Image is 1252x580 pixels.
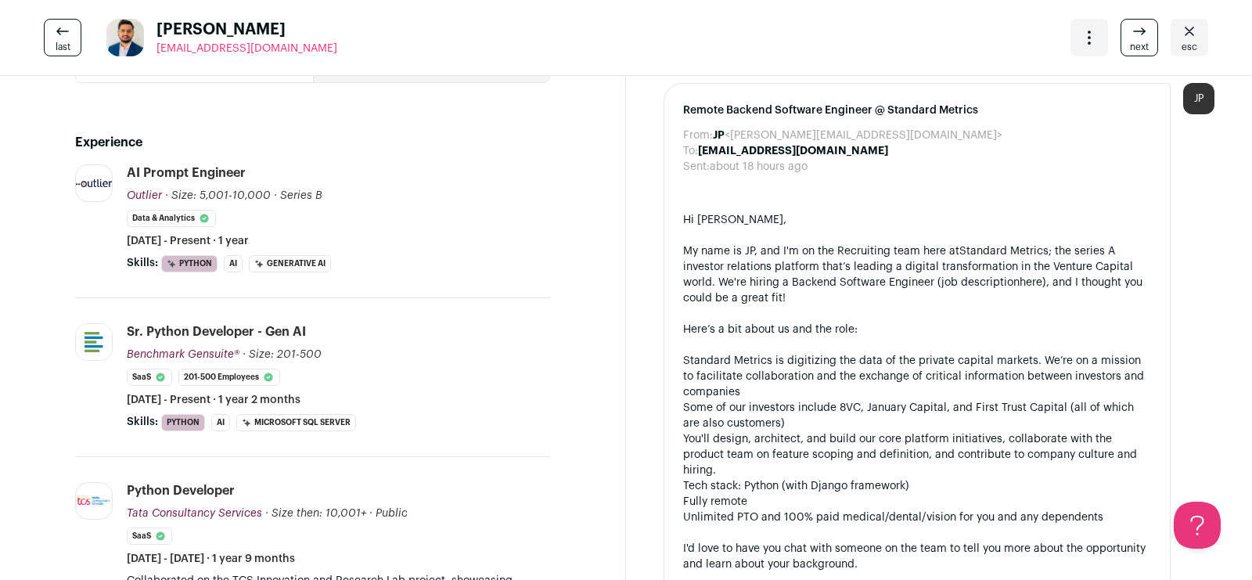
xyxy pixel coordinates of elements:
li: Standard Metrics is digitizing the data of the private capital markets. We’re on a mission to fac... [683,353,1151,400]
img: 2afcf0e9b9114a0dd590e510bc5e0b77880a12dc13f29f33b3b4f89e2d5d9f14.jpg [76,179,112,187]
li: Generative AI [249,255,331,272]
span: [PERSON_NAME] [156,19,337,41]
img: 694bfb436ca21527c952760283136af14e95fb505e6abf45583669c527215871.png [76,495,112,507]
span: Skills: [127,414,158,430]
dt: Sent: [683,159,710,175]
span: · [369,506,372,521]
img: ec82520ef947fdb857f1c38acbb335ded67a3890e355fb0301e03a4002ba95ea.jpg [76,324,112,360]
span: Series B [280,190,322,201]
span: Public [376,508,408,519]
a: here [1020,277,1042,288]
span: [DATE] - Present · 1 year [127,233,249,249]
b: [EMAIL_ADDRESS][DOMAIN_NAME] [698,146,888,157]
li: Fully remote [683,494,1151,510]
li: Microsoft SQL Server [236,414,356,431]
img: 20a4e43406c1f4fd2059b7b111580b4dc92093c50b6e5a4258d106be770c6d7a.jpg [106,19,144,56]
span: · Size: 5,001-10,000 [165,190,271,201]
li: AI [224,255,243,272]
span: Outlier [127,190,162,201]
dt: From: [683,128,713,143]
li: 201-500 employees [178,369,280,386]
span: · Size: 201-500 [243,349,322,360]
li: Unlimited PTO and 100% paid medical/dental/vision for you and any dependents [683,510,1151,525]
span: Remote Backend Software Engineer @ Standard Metrics [683,103,1151,118]
h2: Experience [75,133,550,152]
iframe: Help Scout Beacon - Open [1174,502,1221,549]
div: Hi [PERSON_NAME], [683,212,1151,228]
span: esc [1182,41,1197,53]
li: SaaS [127,369,172,386]
div: Python Developer [127,482,235,499]
span: [DATE] - [DATE] · 1 year 9 months [127,551,295,567]
a: [EMAIL_ADDRESS][DOMAIN_NAME] [156,41,337,56]
dd: <[PERSON_NAME][EMAIL_ADDRESS][DOMAIN_NAME]> [713,128,1002,143]
a: last [44,19,81,56]
li: Python [161,255,218,272]
span: last [56,41,70,53]
span: next [1130,41,1149,53]
li: AI [211,414,230,431]
b: JP [713,130,725,141]
div: I'd love to have you chat with someone on the team to tell you more about the opportunity and lea... [683,541,1151,572]
li: SaaS [127,528,172,545]
div: Here’s a bit about us and the role: [683,322,1151,337]
div: My name is JP, and I'm on the Recruiting team here at ; the series A investor relations platform ... [683,243,1151,306]
span: Skills: [127,255,158,271]
span: · Size then: 10,001+ [265,508,366,519]
span: · [274,188,277,204]
span: Tata Consultancy Services [127,508,262,519]
button: Open dropdown [1070,19,1108,56]
a: Standard Metrics [959,246,1049,257]
dt: To: [683,143,698,159]
li: Python [161,414,205,431]
span: [EMAIL_ADDRESS][DOMAIN_NAME] [156,43,337,54]
li: Data & Analytics [127,210,216,227]
span: [DATE] - Present · 1 year 2 months [127,392,300,408]
li: You'll design, architect, and build our core platform initiatives, collaborate with the product t... [683,431,1151,478]
li: Tech stack: Python (with Django framework) [683,478,1151,494]
dd: about 18 hours ago [710,159,808,175]
div: Sr. Python Developer - Gen AI [127,323,306,340]
a: next [1121,19,1158,56]
span: Benchmark Gensuite® [127,349,239,360]
div: AI Prompt Engineer [127,164,246,182]
li: Some of our investors include 8VC, January Capital, and First Trust Capital (all of which are als... [683,400,1151,431]
div: JP [1183,83,1214,114]
a: Close [1171,19,1208,56]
